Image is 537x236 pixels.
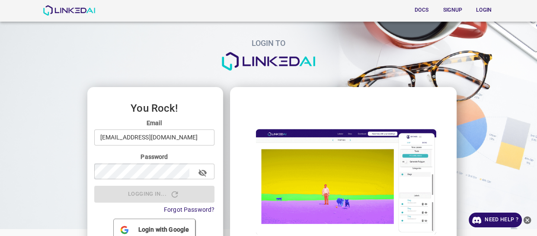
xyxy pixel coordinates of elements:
a: Docs [406,1,437,19]
label: Password [94,152,215,161]
a: Need Help ? [469,213,522,227]
h3: You Rock! [94,103,215,114]
button: Login [470,3,498,17]
button: Docs [408,3,435,17]
button: Signup [439,3,467,17]
img: logo.png [221,52,316,71]
img: LinkedAI [43,5,95,16]
a: Forgot Password? [164,206,214,213]
span: Login with Google [135,225,192,234]
button: close-help [522,213,533,227]
a: Signup [437,1,468,19]
label: Email [94,119,215,127]
a: Login [468,1,499,19]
